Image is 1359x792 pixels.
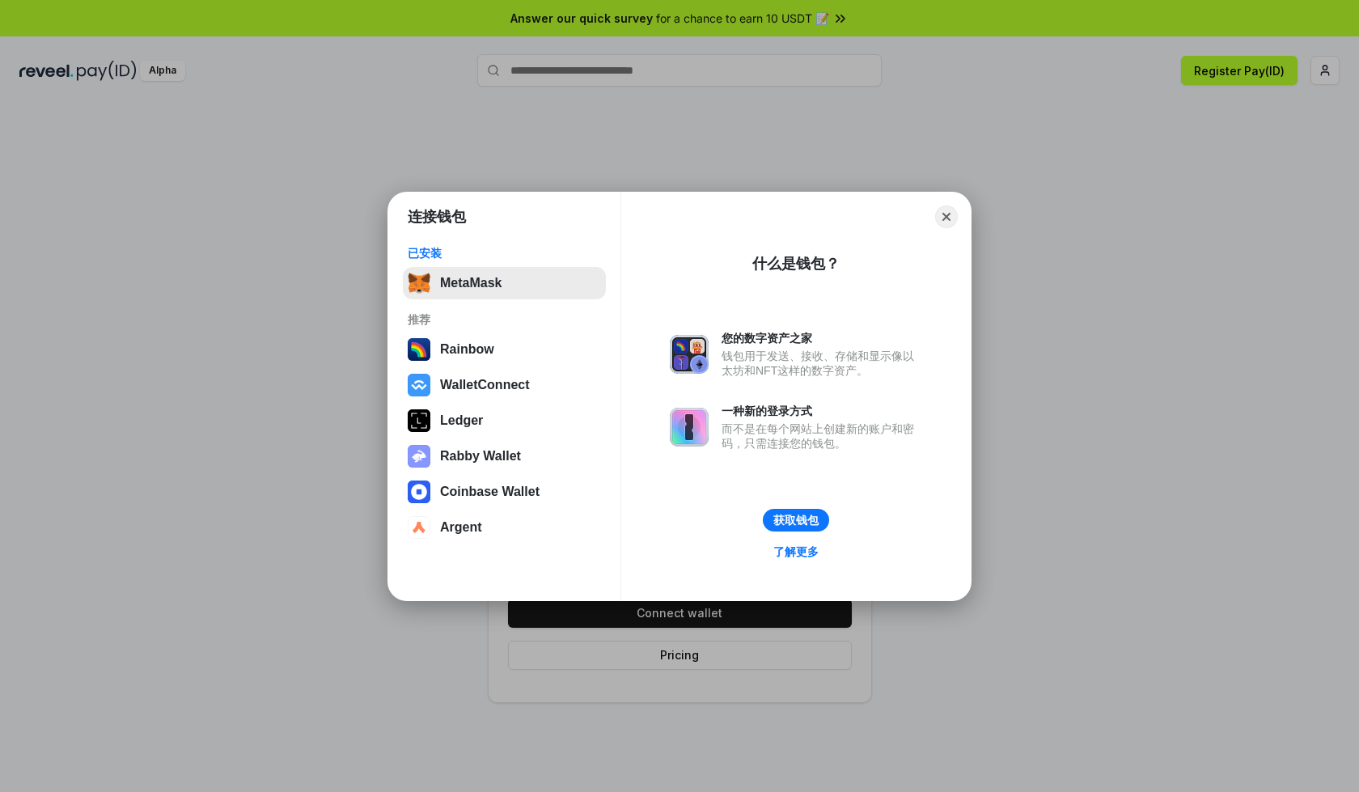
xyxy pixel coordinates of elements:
[408,409,430,432] img: svg+xml,%3Csvg%20xmlns%3D%22http%3A%2F%2Fwww.w3.org%2F2000%2Fsvg%22%20width%3D%2228%22%20height%3...
[763,509,829,532] button: 获取钱包
[722,331,922,345] div: 您的数字资产之家
[403,369,606,401] button: WalletConnect
[408,481,430,503] img: svg+xml,%3Csvg%20width%3D%2228%22%20height%3D%2228%22%20viewBox%3D%220%200%2028%2028%22%20fill%3D...
[752,254,840,273] div: 什么是钱包？
[773,513,819,527] div: 获取钱包
[403,404,606,437] button: Ledger
[440,378,530,392] div: WalletConnect
[670,408,709,447] img: svg+xml,%3Csvg%20xmlns%3D%22http%3A%2F%2Fwww.w3.org%2F2000%2Fsvg%22%20fill%3D%22none%22%20viewBox...
[408,312,601,327] div: 推荐
[440,449,521,464] div: Rabby Wallet
[403,267,606,299] button: MetaMask
[408,445,430,468] img: svg+xml,%3Csvg%20xmlns%3D%22http%3A%2F%2Fwww.w3.org%2F2000%2Fsvg%22%20fill%3D%22none%22%20viewBox...
[403,333,606,366] button: Rainbow
[408,246,601,260] div: 已安装
[408,272,430,294] img: svg+xml,%3Csvg%20fill%3D%22none%22%20height%3D%2233%22%20viewBox%3D%220%200%2035%2033%22%20width%...
[408,374,430,396] img: svg+xml,%3Csvg%20width%3D%2228%22%20height%3D%2228%22%20viewBox%3D%220%200%2028%2028%22%20fill%3D...
[670,335,709,374] img: svg+xml,%3Csvg%20xmlns%3D%22http%3A%2F%2Fwww.w3.org%2F2000%2Fsvg%22%20fill%3D%22none%22%20viewBox...
[440,276,502,290] div: MetaMask
[403,440,606,472] button: Rabby Wallet
[440,485,540,499] div: Coinbase Wallet
[773,544,819,559] div: 了解更多
[440,342,494,357] div: Rainbow
[408,516,430,539] img: svg+xml,%3Csvg%20width%3D%2228%22%20height%3D%2228%22%20viewBox%3D%220%200%2028%2028%22%20fill%3D...
[935,205,958,228] button: Close
[722,404,922,418] div: 一种新的登录方式
[722,421,922,451] div: 而不是在每个网站上创建新的账户和密码，只需连接您的钱包。
[722,349,922,378] div: 钱包用于发送、接收、存储和显示像以太坊和NFT这样的数字资产。
[764,541,828,562] a: 了解更多
[408,207,466,227] h1: 连接钱包
[408,338,430,361] img: svg+xml,%3Csvg%20width%3D%22120%22%20height%3D%22120%22%20viewBox%3D%220%200%20120%20120%22%20fil...
[440,520,482,535] div: Argent
[403,476,606,508] button: Coinbase Wallet
[403,511,606,544] button: Argent
[440,413,483,428] div: Ledger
